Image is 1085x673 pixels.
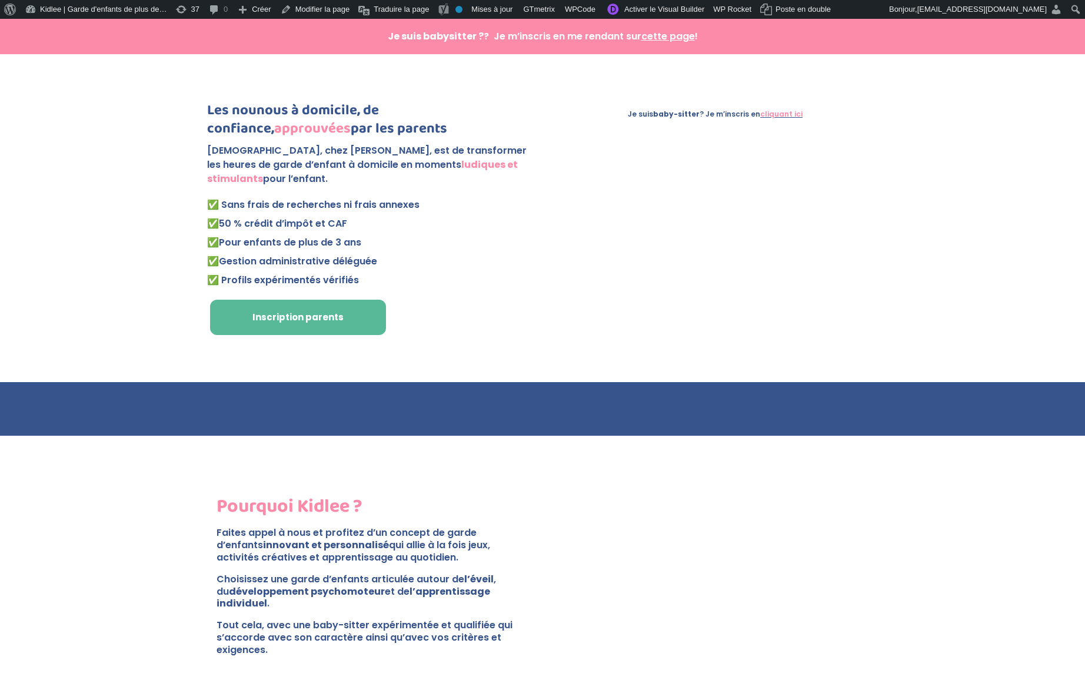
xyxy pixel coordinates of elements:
[641,29,695,43] span: cette page
[207,236,219,249] strong: ✅
[207,382,347,436] img: madame-figaro
[464,572,494,586] strong: l’éveil
[207,217,219,230] strong: ✅
[553,483,868,667] img: pourquoi-kidlee
[229,585,385,598] strong: développement psychomoteur
[207,144,532,195] p: [DEMOGRAPHIC_DATA], chez [PERSON_NAME], est de transformer les heures de garde d’enfant à domicil...
[207,158,518,185] strong: ludiques et stimulants
[217,619,532,656] p: Tout cela, avec une baby-sitter expérimentée et qualifiée qui s’accorde avec son caractère ainsi ...
[217,493,532,527] h2: Pourquoi Kidlee ?
[760,109,803,119] a: cliquant ici
[917,5,1047,14] span: [EMAIL_ADDRESS][DOMAIN_NAME]
[263,538,389,552] strong: innovant et personnalisé
[738,382,878,436] img: les echos
[207,273,359,287] span: ✅ Profils expérimentés vérifiés
[217,32,868,41] p: ? Je m’inscris en me rendant sur !
[210,300,386,335] a: Inscription parents
[207,254,377,268] span: ✅Gestion administrative déléguée
[274,117,351,140] strong: approuvées
[217,527,532,573] p: Faites appel à nous et profitez d’un concept de garde d’enfants qui allie à la fois jeux, activit...
[553,111,878,118] p: Je suis ? Je m’inscris en
[207,217,361,249] span: 50 % crédit d’impôt et CAF Pour enfants de plus de 3 ans
[388,29,484,43] strong: Je suis babysitter ?
[384,382,524,436] img: europe 1
[455,6,462,13] div: Pas d'indice
[217,585,490,611] strong: l’apprentissage individuel
[217,573,532,619] p: Choisissez une garde d’enfants articulée autour de , du et de .
[207,198,420,211] span: ✅ Sans frais de recherches ni frais annexes
[653,109,700,119] strong: baby-sitter
[561,382,701,436] img: marie claire
[207,101,532,144] h1: Les nounous à domicile, de confiance, par les parents
[217,66,305,89] img: Kidlee - Logo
